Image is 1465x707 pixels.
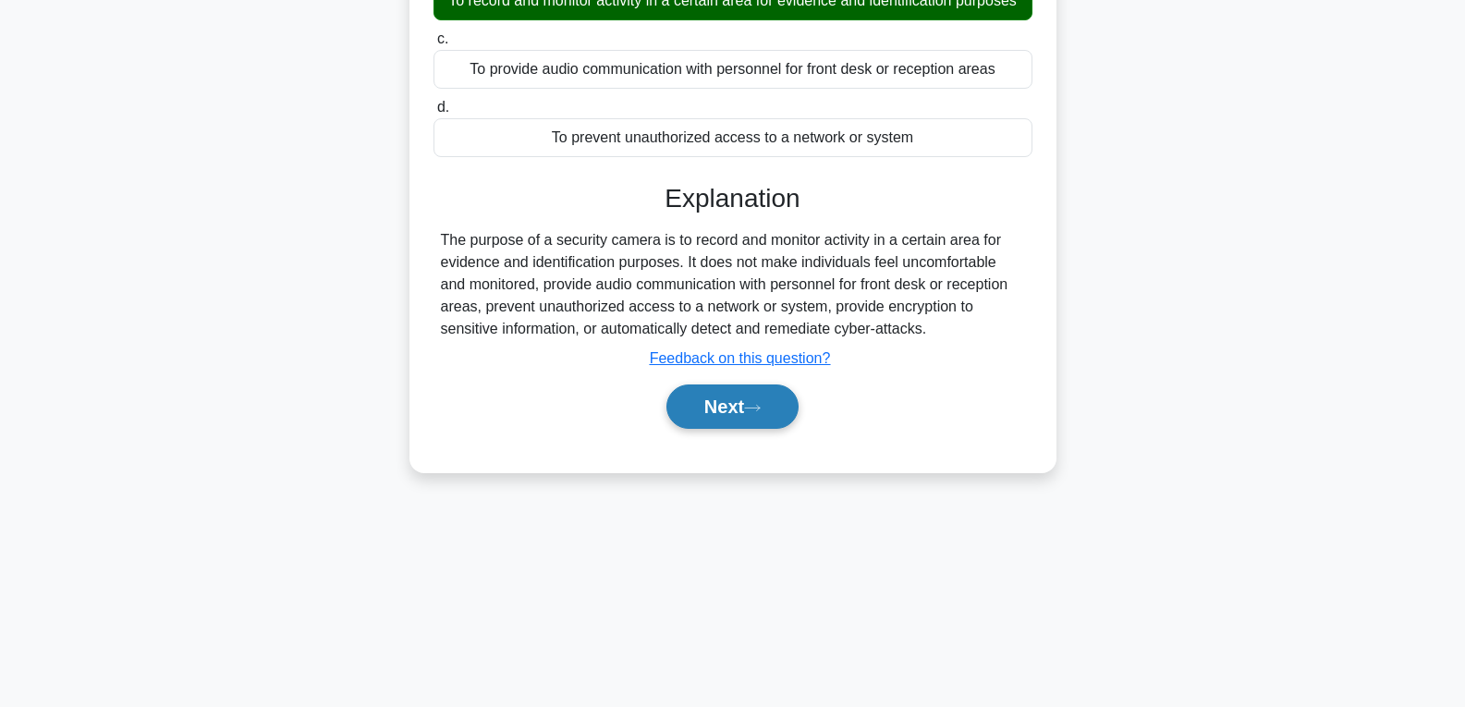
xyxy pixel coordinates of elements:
div: To provide audio communication with personnel for front desk or reception areas [433,50,1032,89]
a: Feedback on this question? [650,350,831,366]
span: c. [437,30,448,46]
h3: Explanation [445,183,1021,214]
div: To prevent unauthorized access to a network or system [433,118,1032,157]
div: The purpose of a security camera is to record and monitor activity in a certain area for evidence... [441,229,1025,340]
span: d. [437,99,449,115]
button: Next [666,384,799,429]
